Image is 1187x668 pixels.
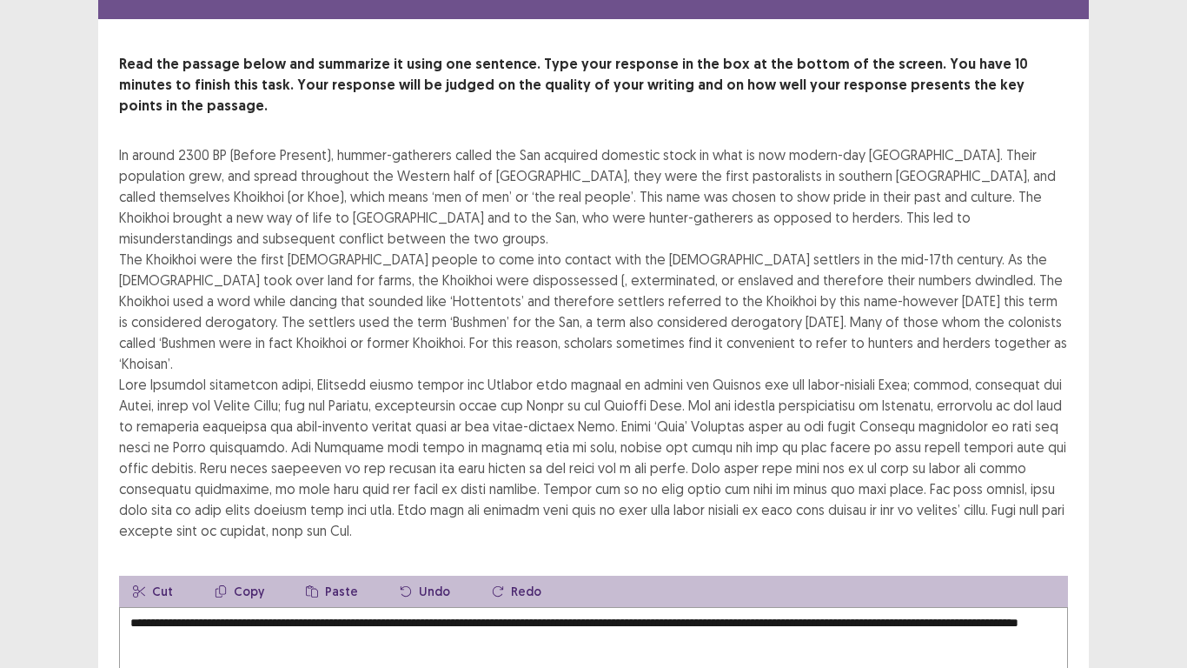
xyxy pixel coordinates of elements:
button: Cut [119,576,187,607]
button: Undo [386,576,464,607]
button: Copy [201,576,278,607]
button: Redo [478,576,555,607]
button: Paste [292,576,372,607]
div: In around 2300 BP (Before Present), hummer-gatherers called the San acquired domestic stock in wh... [119,144,1068,541]
p: Read the passage below and summarize it using one sentence. Type your response in the box at the ... [119,54,1068,117]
